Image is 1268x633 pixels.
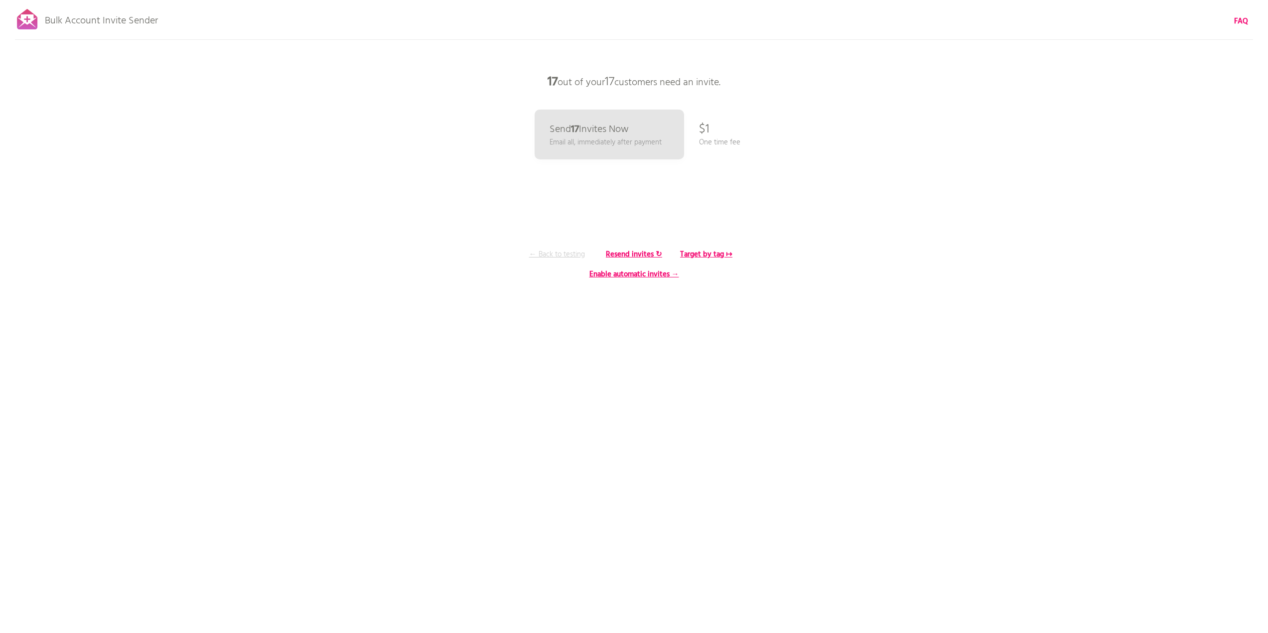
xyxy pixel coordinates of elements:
[1234,16,1248,27] a: FAQ
[571,122,579,137] b: 17
[485,67,784,97] p: out of your customers need an invite.
[699,137,740,148] p: One time fee
[699,115,709,144] p: $1
[550,125,629,134] p: Send Invites Now
[535,110,684,159] a: Send17Invites Now Email all, immediately after payment
[548,72,558,92] b: 17
[550,137,662,148] p: Email all, immediately after payment
[1234,15,1248,27] b: FAQ
[606,249,662,260] b: Resend invites ↻
[520,249,594,260] p: ← Back to testing
[589,268,679,280] b: Enable automatic invites →
[680,249,732,260] b: Target by tag ↦
[45,6,158,31] p: Bulk Account Invite Sender
[605,72,614,92] span: 17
